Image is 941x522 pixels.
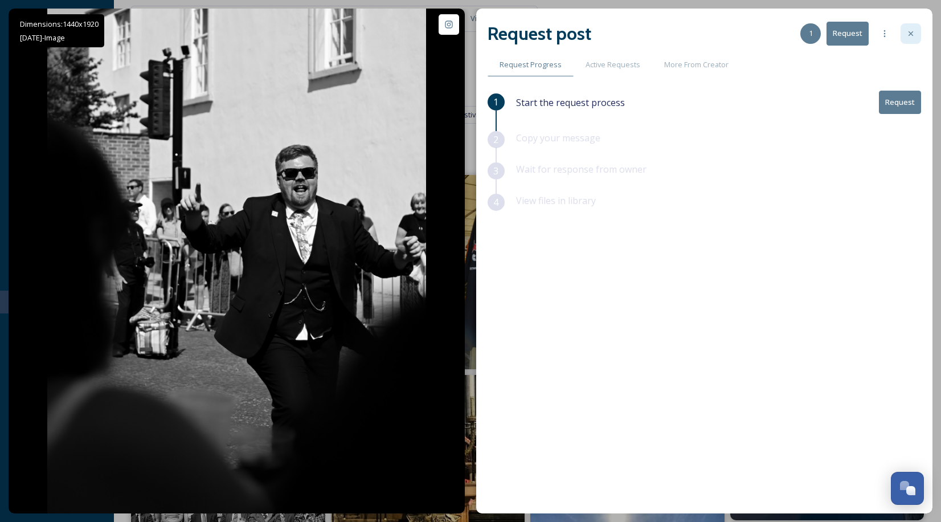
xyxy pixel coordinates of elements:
[493,195,498,209] span: 4
[891,472,924,505] button: Open Chat
[20,32,65,43] span: [DATE] - Image
[809,28,813,39] span: 1
[493,164,498,178] span: 3
[879,91,921,114] button: Request
[516,163,647,176] span: Wait for response from owner
[20,19,99,29] span: Dimensions: 1440 x 1920
[47,9,426,513] img: 🚶🏻‍♂️. #minersgala #minersgala2025
[493,133,498,146] span: 2
[516,96,625,109] span: Start the request process
[827,22,869,45] button: Request
[664,59,729,70] span: More From Creator
[516,194,596,207] span: View files in library
[586,59,640,70] span: Active Requests
[493,95,498,109] span: 1
[516,132,600,144] span: Copy your message
[500,59,562,70] span: Request Progress
[488,20,591,47] h2: Request post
